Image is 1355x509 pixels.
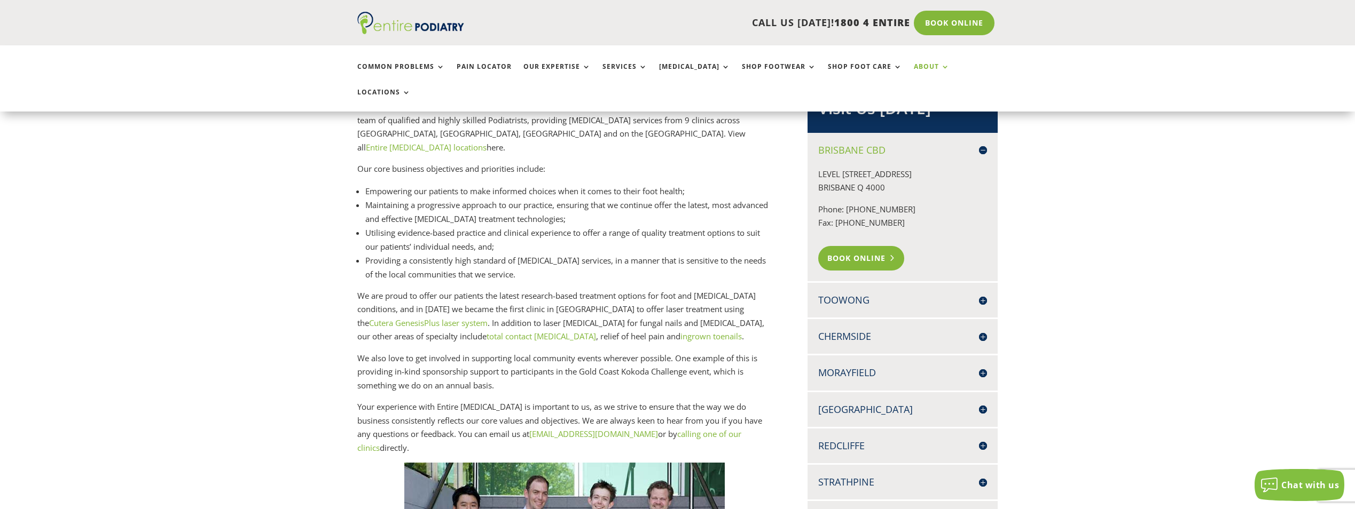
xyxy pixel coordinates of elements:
[1281,479,1339,491] span: Chat with us
[523,63,591,86] a: Our Expertise
[914,11,994,35] a: Book Online
[818,168,987,203] p: LEVEL [STREET_ADDRESS] BRISBANE Q 4000
[818,293,987,307] h4: Toowong
[357,400,773,463] p: Your experience with Entire [MEDICAL_DATA] is important to us, as we strive to ensure that the wa...
[602,63,647,86] a: Services
[818,330,987,343] h4: Chermside
[505,16,910,30] p: CALL US [DATE]!
[659,63,730,86] a: [MEDICAL_DATA]
[366,142,487,153] a: Entire [MEDICAL_DATA] locations
[357,289,773,352] p: We are proud to offer our patients the latest research-based treatment options for foot and [MEDI...
[357,428,741,453] a: calling one of our clinics
[357,162,773,184] p: Our core business objectives and priorities include:
[357,89,411,112] a: Locations
[457,63,512,86] a: Pain Locator
[834,16,910,29] span: 1800 4 ENTIRE
[680,331,742,341] a: ingrown toenails
[357,86,773,163] p: Entire [MEDICAL_DATA] is a local business that was established by , a [GEOGRAPHIC_DATA]-based Pod...
[818,439,987,452] h4: Redcliffe
[818,366,987,379] h4: Morayfield
[357,12,464,34] img: logo (1)
[818,246,904,271] a: Book Online
[1255,469,1344,501] button: Chat with us
[369,317,488,328] a: Cutera GenesisPlus laser system
[357,26,464,36] a: Entire Podiatry
[357,352,773,401] p: We also love to get involved in supporting local community events wherever possible. One example ...
[914,63,950,86] a: About
[365,198,773,226] li: Maintaining a progressive approach to our practice, ensuring that we continue offer the latest, m...
[818,144,987,157] h4: Brisbane CBD
[357,63,445,86] a: Common Problems
[818,403,987,416] h4: [GEOGRAPHIC_DATA]
[365,226,773,253] li: Utilising evidence-based practice and clinical experience to offer a range of quality treatment o...
[828,63,902,86] a: Shop Foot Care
[818,203,987,238] p: Phone: [PHONE_NUMBER] Fax: [PHONE_NUMBER]
[818,475,987,489] h4: Strathpine
[529,428,658,439] a: [EMAIL_ADDRESS][DOMAIN_NAME]
[742,63,816,86] a: Shop Footwear
[365,253,773,281] li: Providing a consistently high standard of [MEDICAL_DATA] services, in a manner that is sensitive ...
[365,184,773,198] li: Empowering our patients to make informed choices when it comes to their foot health;
[487,331,596,341] a: total contact [MEDICAL_DATA]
